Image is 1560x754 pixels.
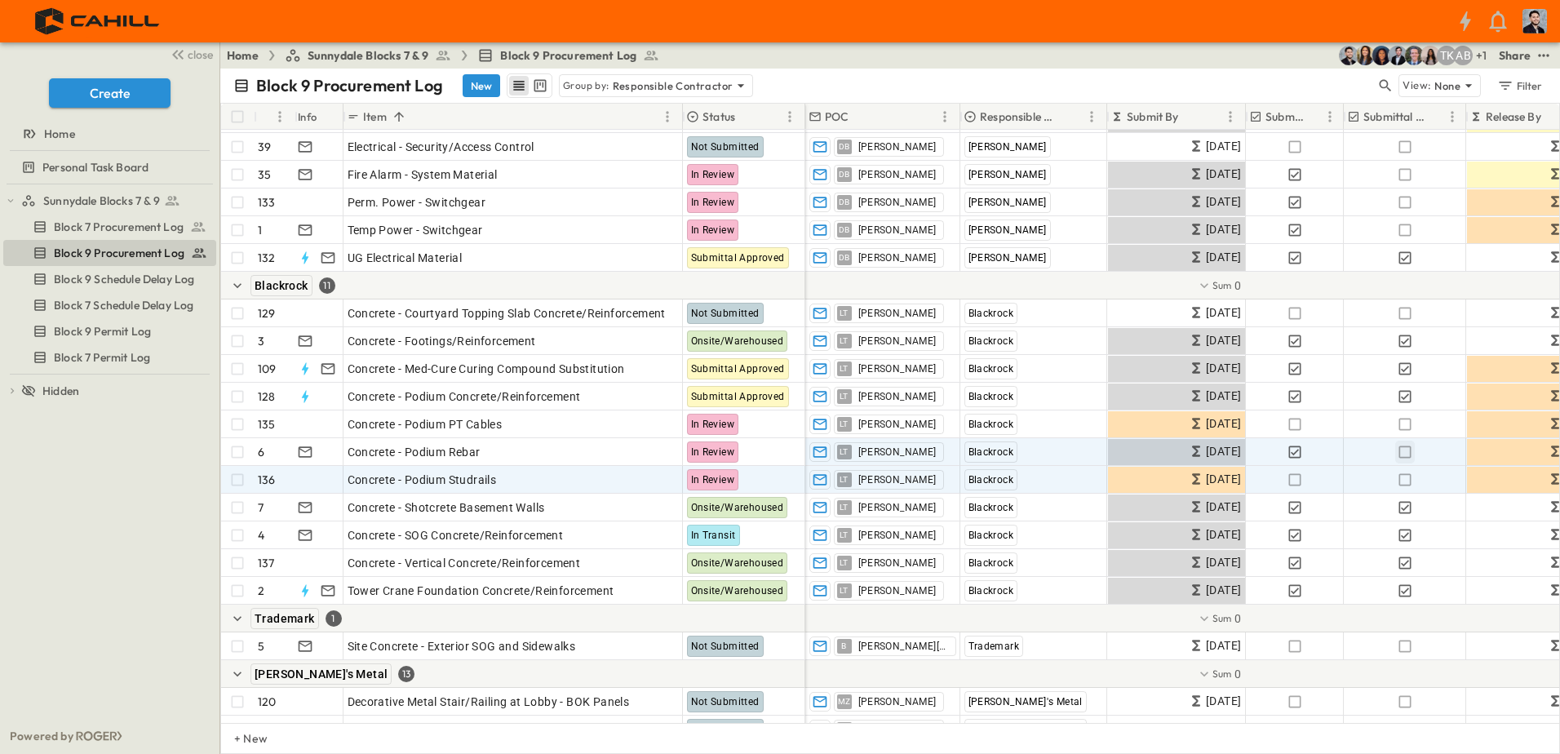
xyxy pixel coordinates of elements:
p: 6 [258,444,264,460]
p: POC [825,109,849,125]
p: Responsible Contractor [613,78,733,94]
div: Sunnydale Blocks 7 & 9test [3,188,216,214]
div: 11 [319,277,335,294]
button: Sort [1182,108,1200,126]
button: Menu [270,107,290,126]
div: Info [295,104,343,130]
div: Filter [1496,77,1543,95]
button: Filter [1491,74,1547,97]
span: Blackrock [968,502,1014,513]
p: 7 [258,499,264,516]
span: [PERSON_NAME] [858,584,937,597]
span: Blackrock [255,279,308,292]
span: Block 9 Permit Log [54,323,151,339]
span: Not Submitted [691,141,760,153]
div: # [254,104,295,130]
span: [DATE] [1206,526,1241,544]
img: 4f72bfc4efa7236828875bac24094a5ddb05241e32d018417354e964050affa1.png [20,4,177,38]
a: Block 9 Procurement Log [3,242,213,264]
p: Responsible Contractor [980,109,1061,125]
a: Block 9 Schedule Delay Log [3,268,213,291]
span: [PERSON_NAME] [858,168,937,181]
a: Block 9 Procurement Log [477,47,659,64]
nav: breadcrumbs [227,47,669,64]
span: LT [840,424,849,424]
span: DB [839,202,850,202]
span: Site Concrete - Exterior SOG and Sidewalks [348,638,576,654]
span: [PERSON_NAME] [968,197,1047,208]
a: Block 7 Permit Log [3,346,213,369]
span: Block 9 Schedule Delay Log [54,271,194,287]
span: 0 [1234,610,1241,627]
button: test [1534,46,1553,65]
span: Onsite/Warehoused [691,557,784,569]
span: Concrete - Podium Rebar [348,444,481,460]
img: Mike Daly (mdaly@cahill-sf.com) [1388,46,1407,65]
span: In Review [691,474,735,486]
button: Menu [780,107,800,126]
span: [DATE] [1206,359,1241,378]
span: [DATE] [1206,470,1241,489]
img: Jared Salin (jsalin@cahill-sf.com) [1404,46,1424,65]
span: [PERSON_NAME] [858,695,937,708]
span: Onsite/Warehoused [691,502,784,513]
div: 13 [398,666,414,682]
span: close [188,47,213,63]
p: + 1 [1476,47,1492,64]
button: close [164,42,216,65]
span: Tower Crane Foundation Concrete/Reinforcement [348,583,614,599]
a: Personal Task Board [3,156,213,179]
span: LT [840,479,849,480]
span: In Review [691,419,735,430]
span: Blackrock [968,419,1014,430]
span: [PERSON_NAME] [858,529,937,542]
span: [DATE] [1206,193,1241,211]
span: Submittal Approved [691,391,785,402]
button: New [463,74,500,97]
span: Electrical - Security/Access Control [348,139,534,155]
p: 2 [258,583,264,599]
button: Menu [935,107,955,126]
span: [DATE] [1206,248,1241,267]
span: [PERSON_NAME]'s Metal [255,668,388,681]
span: [DATE] [1206,220,1241,239]
span: [PERSON_NAME] [858,501,937,514]
button: Sort [853,108,871,126]
p: Item [363,109,387,125]
span: Blackrock [968,335,1014,347]
div: Andrew Barreto (abarreto@guzmangc.com) [1453,46,1473,65]
p: 35 [258,166,271,183]
div: Block 9 Procurement Logtest [3,240,216,266]
div: table view [507,73,552,98]
span: LT [840,340,849,341]
span: Blackrock [968,557,1014,569]
div: Info [298,94,317,140]
p: 120 [258,694,277,710]
span: LT [840,368,849,369]
a: Home [3,122,213,145]
div: Block 9 Permit Logtest [3,318,216,344]
span: Concrete - Med-Cure Curing Compound Substitution [348,361,625,377]
button: Menu [1320,107,1340,126]
span: [PERSON_NAME] [858,473,937,486]
button: Menu [658,107,677,126]
span: Submittal Approved [691,363,785,375]
span: In Review [691,446,735,458]
button: Menu [1221,107,1240,126]
span: Hidden [42,383,79,399]
div: Block 7 Permit Logtest [3,344,216,370]
p: 132 [258,250,276,266]
p: Sum [1212,611,1232,625]
div: Share [1499,47,1531,64]
span: Concrete - Shotcrete Basement Walls [348,499,545,516]
span: [PERSON_NAME] [968,169,1047,180]
span: [PERSON_NAME] [858,140,937,153]
span: [PERSON_NAME] [858,723,937,736]
span: Perm. Power - Switchgear [348,194,486,211]
span: [PERSON_NAME] [858,557,937,570]
span: Submittal Approved [691,252,785,264]
p: Sum [1212,278,1232,292]
img: Anthony Vazquez (avazquez@cahill-sf.com) [1339,46,1358,65]
span: [DATE] [1206,304,1241,322]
